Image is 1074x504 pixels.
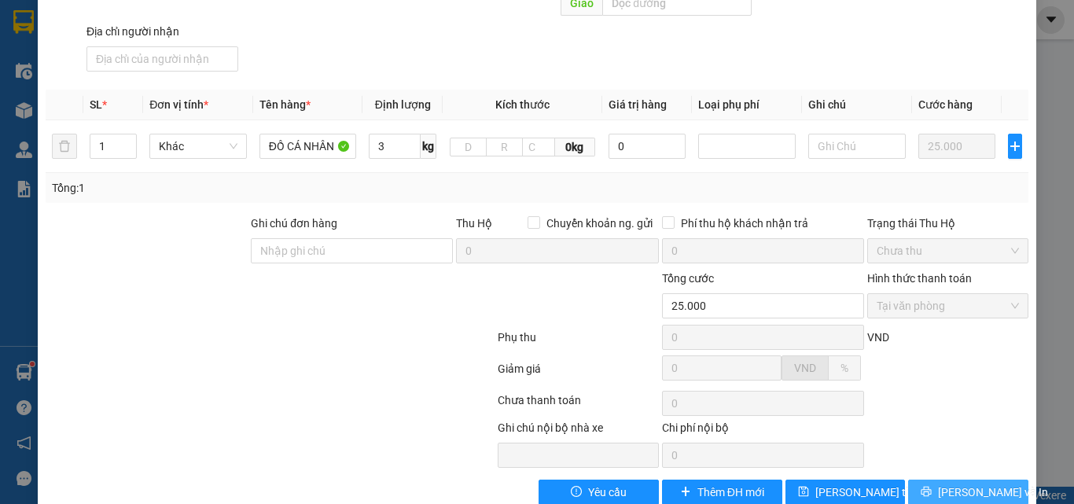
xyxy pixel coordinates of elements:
div: Địa chỉ người nhận [86,23,238,40]
input: Địa chỉ của người nhận [86,46,238,72]
button: delete [52,134,77,159]
input: 0 [918,134,995,159]
span: Thu Hộ [456,217,492,230]
div: Giảm giá [496,360,660,388]
span: % [840,362,848,374]
span: plus [1009,140,1021,153]
input: R [486,138,523,156]
div: Trạng thái Thu Hộ [867,215,1028,232]
input: D [450,138,487,156]
div: Tổng: 1 [52,179,416,197]
span: Cước hàng [918,98,973,111]
span: kg [421,134,436,159]
span: Định lượng [375,98,431,111]
input: VD: Bàn, Ghế [259,134,357,159]
span: VND [794,362,816,374]
input: Ghi Chú [808,134,906,159]
span: Tại văn phòng [877,294,1019,318]
div: Chưa thanh toán [496,392,660,419]
input: C [522,138,555,156]
span: Phí thu hộ khách nhận trả [675,215,815,232]
span: Giá trị hàng [609,98,667,111]
label: Hình thức thanh toán [867,272,972,285]
button: plus [1008,134,1022,159]
span: SL [90,98,102,111]
span: Chưa thu [877,239,1019,263]
div: Chi phí nội bộ [662,419,864,443]
label: Ghi chú đơn hàng [251,217,337,230]
span: plus [680,486,691,498]
span: Khác [159,134,237,158]
span: 0kg [555,138,595,156]
span: Kích thước [495,98,550,111]
th: Ghi chú [802,90,912,120]
div: Ghi chú nội bộ nhà xe [498,419,659,443]
span: Đơn vị tính [149,98,208,111]
span: printer [921,486,932,498]
span: [PERSON_NAME] thay đổi [815,484,941,501]
span: Tổng cước [662,272,714,285]
span: Tên hàng [259,98,311,111]
div: Phụ thu [496,329,660,356]
input: Ghi chú đơn hàng [251,238,453,263]
span: save [798,486,809,498]
span: [PERSON_NAME] và In [938,484,1048,501]
span: Yêu cầu [588,484,627,501]
th: Loại phụ phí [692,90,802,120]
span: exclamation-circle [571,486,582,498]
span: Chuyển khoản ng. gửi [540,215,659,232]
span: VND [867,331,889,344]
span: Thêm ĐH mới [697,484,764,501]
